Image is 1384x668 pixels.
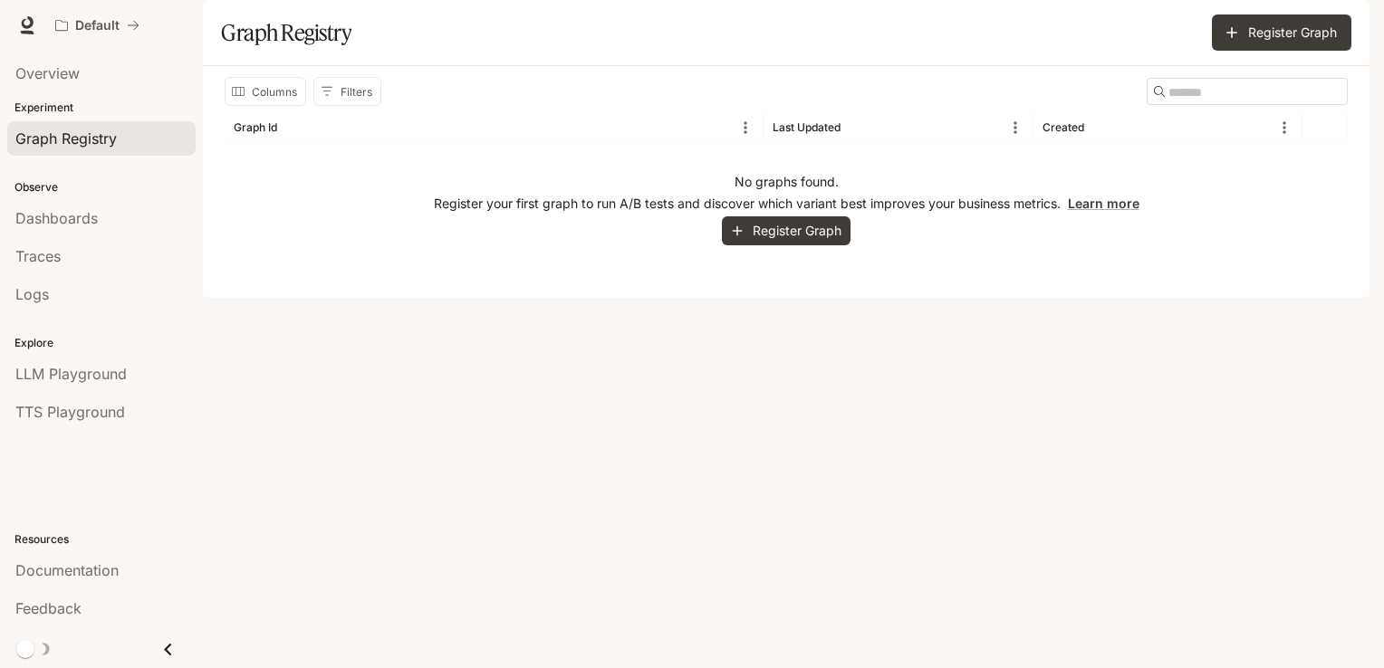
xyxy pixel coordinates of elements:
button: Register Graph [722,216,851,246]
button: Select columns [225,77,306,106]
h1: Graph Registry [221,14,351,51]
button: Menu [732,114,759,141]
p: Default [75,18,120,33]
button: Menu [1002,114,1029,141]
div: Created [1043,120,1084,134]
button: Menu [1271,114,1298,141]
button: Sort [279,114,306,141]
p: No graphs found. [735,173,839,191]
div: Graph Id [234,120,277,134]
button: Sort [842,114,870,141]
button: All workspaces [47,7,148,43]
div: Last Updated [773,120,841,134]
div: Search [1147,78,1348,105]
button: Sort [1086,114,1113,141]
a: Learn more [1068,196,1139,211]
button: Show filters [313,77,381,106]
p: Register your first graph to run A/B tests and discover which variant best improves your business... [434,195,1139,213]
button: Register Graph [1212,14,1351,51]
